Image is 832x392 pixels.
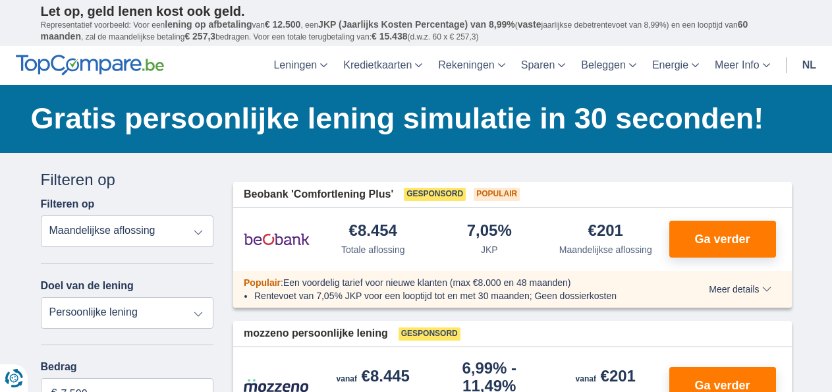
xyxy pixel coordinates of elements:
[518,19,541,30] span: vaste
[644,46,707,85] a: Energie
[707,46,778,85] a: Meer Info
[699,284,781,294] button: Meer details
[165,19,252,30] span: lening op afbetaling
[669,221,776,258] button: Ga verder
[31,98,792,139] h1: Gratis persoonlijke lening simulatie in 30 seconden!
[41,361,214,373] label: Bedrag
[41,198,95,210] label: Filteren op
[399,327,460,341] span: Gesponsord
[265,46,335,85] a: Leningen
[694,379,750,391] span: Ga verder
[404,188,466,201] span: Gesponsord
[41,19,748,42] span: 60 maanden
[41,19,792,43] p: Representatief voorbeeld: Voor een van , een ( jaarlijkse debetrentevoet van 8,99%) en een loopti...
[349,223,397,240] div: €8.454
[588,223,623,240] div: €201
[244,277,281,288] span: Populair
[41,3,792,19] p: Let op, geld lenen kost ook geld.
[467,223,512,240] div: 7,05%
[244,187,393,202] span: Beobank 'Comfortlening Plus'
[576,368,636,387] div: €201
[41,280,134,292] label: Doel van de lening
[474,188,520,201] span: Populair
[513,46,574,85] a: Sparen
[41,169,214,191] div: Filteren op
[430,46,513,85] a: Rekeningen
[265,19,301,30] span: € 12.500
[184,31,215,42] span: € 257,3
[244,326,388,341] span: mozzeno persoonlijke lening
[573,46,644,85] a: Beleggen
[335,46,430,85] a: Kredietkaarten
[244,223,310,256] img: product.pl.alt Beobank
[16,55,164,76] img: TopCompare
[794,46,824,85] a: nl
[318,19,515,30] span: JKP (Jaarlijks Kosten Percentage) van 8,99%
[283,277,571,288] span: Een voordelig tarief voor nieuwe klanten (max €8.000 en 48 maanden)
[372,31,408,42] span: € 15.438
[694,233,750,245] span: Ga verder
[709,285,771,294] span: Meer details
[337,368,410,387] div: €8.445
[254,289,661,302] li: Rentevoet van 7,05% JKP voor een looptijd tot en met 30 maanden; Geen dossierkosten
[481,243,498,256] div: JKP
[341,243,405,256] div: Totale aflossing
[559,243,652,256] div: Maandelijkse aflossing
[233,276,671,289] div: :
